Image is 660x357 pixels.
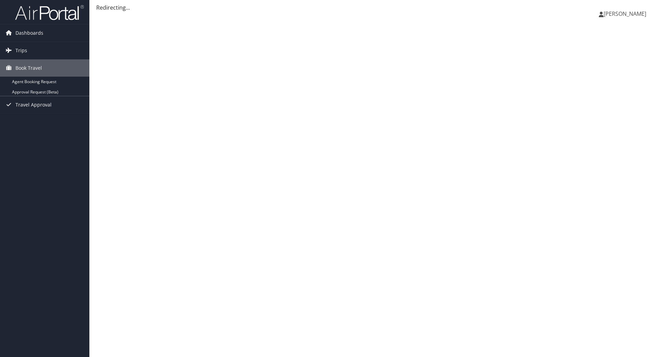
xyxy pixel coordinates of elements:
[599,3,653,24] a: [PERSON_NAME]
[15,4,84,21] img: airportal-logo.png
[15,59,42,77] span: Book Travel
[96,3,653,12] div: Redirecting...
[604,10,646,18] span: [PERSON_NAME]
[15,42,27,59] span: Trips
[15,96,52,113] span: Travel Approval
[15,24,43,42] span: Dashboards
